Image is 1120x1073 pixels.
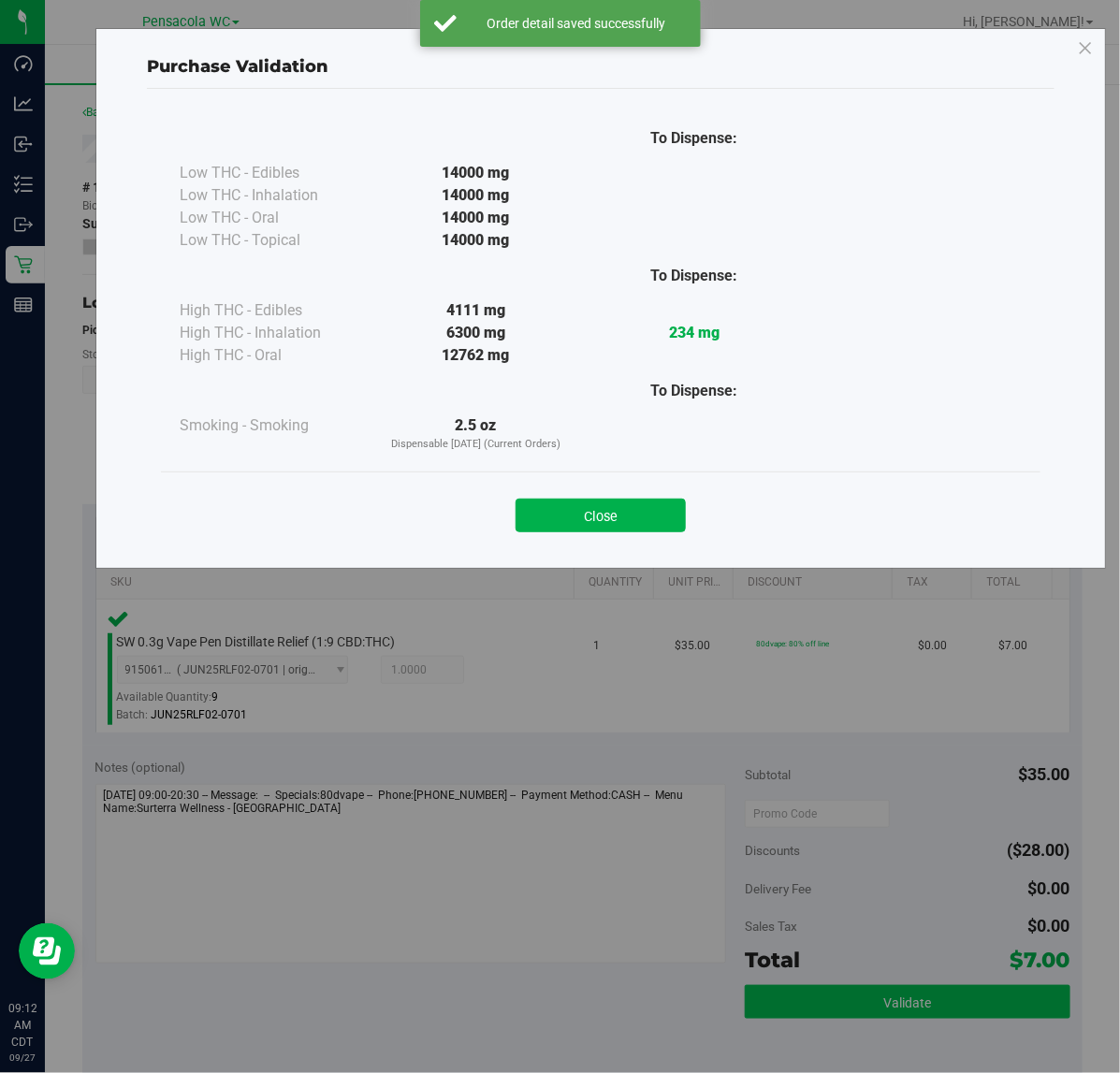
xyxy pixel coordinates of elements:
[180,414,367,437] div: Smoking - Smoking
[180,344,367,367] div: High THC - Oral
[147,56,328,77] span: Purchase Validation
[180,184,367,207] div: Low THC - Inhalation
[585,265,803,287] div: To Dispense:
[516,499,686,532] button: Close
[367,344,585,367] div: 12762 mg
[367,229,585,252] div: 14000 mg
[367,162,585,184] div: 14000 mg
[19,923,75,979] iframe: Resource center
[367,414,585,453] div: 2.5 oz
[367,299,585,322] div: 4111 mg
[585,127,803,150] div: To Dispense:
[467,14,687,33] div: Order detail saved successfully
[180,299,367,322] div: High THC - Edibles
[585,380,803,402] div: To Dispense:
[669,324,720,341] strong: 234 mg
[180,322,367,344] div: High THC - Inhalation
[367,184,585,207] div: 14000 mg
[180,229,367,252] div: Low THC - Topical
[367,322,585,344] div: 6300 mg
[180,207,367,229] div: Low THC - Oral
[367,437,585,453] p: Dispensable [DATE] (Current Orders)
[180,162,367,184] div: Low THC - Edibles
[367,207,585,229] div: 14000 mg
